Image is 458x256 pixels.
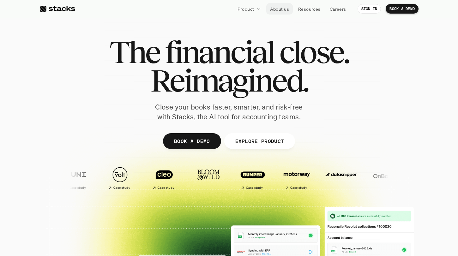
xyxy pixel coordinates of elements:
p: Product [238,6,254,12]
h2: Case study [156,186,173,190]
a: BOOK A DEMO [163,133,221,149]
p: Resources [298,6,321,12]
span: The [109,38,160,66]
h2: Case study [244,186,261,190]
h2: Case study [112,186,129,190]
h2: Case study [289,186,305,190]
span: close. [279,38,349,66]
a: Resources [294,3,324,15]
a: BOOK A DEMO [386,4,419,14]
p: Careers [330,6,346,12]
a: Case study [142,164,183,192]
a: Case study [98,164,139,192]
a: Privacy Policy [75,146,102,151]
a: Case study [231,164,272,192]
span: Reimagined. [150,66,308,95]
p: EXPLORE PRODUCT [235,136,284,146]
p: Close your books faster, smarter, and risk-free with Stacks, the AI tool for accounting teams. [150,102,308,122]
p: About us [270,6,289,12]
span: financial [165,38,274,66]
p: BOOK A DEMO [174,136,210,146]
a: EXPLORE PRODUCT [224,133,295,149]
p: SIGN IN [361,7,377,11]
p: BOOK A DEMO [389,7,415,11]
a: About us [266,3,293,15]
a: Case study [54,164,95,192]
a: Case study [275,164,316,192]
a: Careers [326,3,350,15]
h2: Case study [68,186,84,190]
a: SIGN IN [358,4,381,14]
